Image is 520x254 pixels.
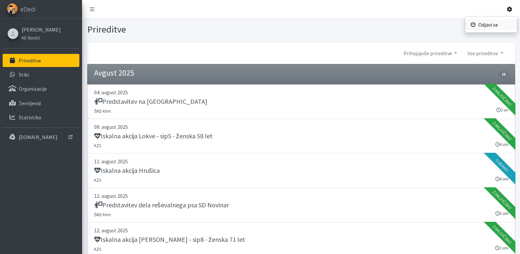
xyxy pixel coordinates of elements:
a: Organizacije [3,82,79,95]
p: 11. avgust 2025 [94,157,508,165]
a: [DOMAIN_NAME] [3,130,79,144]
a: 12. avgust 2025 Predstavitev dela reševalnega psa SD Novinar ŠKD Krim 3 ure Zaključeno [87,188,515,222]
a: Vse prireditve [462,47,508,60]
a: Statistika [3,111,79,124]
p: Stiki [19,71,29,78]
span: 13 [499,71,508,77]
small: KD Storžič [22,35,40,40]
a: Prihajajoče prireditve [398,47,462,60]
a: Odjavi se [465,19,517,30]
p: Prireditve [19,57,41,64]
h1: Prireditve [87,24,299,35]
p: [DOMAIN_NAME] [19,134,57,140]
h5: Iskalna akcija [PERSON_NAME] - sip8 - ženska 71 let [94,236,245,243]
p: Organizacije [19,85,47,92]
small: KZS [94,177,101,183]
img: eDedi [7,3,18,14]
a: 09. avgust 2025 Iskalna akcija Lokve - sip5 - ženska 58 let KZS 4 ure Zaključeno [87,119,515,153]
h5: Predstavitev dela reševalnega psa SD Novinar [94,201,229,209]
p: 09. avgust 2025 [94,123,508,131]
span: eDedi [20,4,35,14]
small: ŠKD Krim [94,212,111,217]
p: Statistika [19,114,41,121]
small: KZS [94,246,101,252]
p: 12. avgust 2025 [94,226,508,234]
p: 04. avgust 2025 [94,88,508,96]
a: KD Storžič [22,34,61,41]
a: 04. avgust 2025 Predstavitev na [GEOGRAPHIC_DATA] ŠKD Krim 2 uri Zaključeno [87,84,515,119]
a: Zemljevid [3,97,79,110]
a: [PERSON_NAME] [22,26,61,34]
a: 11. avgust 2025 Iskalna akcija Hrušica KZS 4 ure Oddano [87,153,515,188]
h5: Predstavitev na [GEOGRAPHIC_DATA] [94,98,207,105]
p: Zemljevid [19,100,41,106]
h5: Iskalna akcija Lokve - sip5 - ženska 58 let [94,132,213,140]
h4: Avgust 2025 [94,68,134,78]
p: 12. avgust 2025 [94,192,508,200]
a: Prireditve [3,54,79,67]
h5: Iskalna akcija Hrušica [94,167,160,174]
a: Stiki [3,68,79,81]
small: ŠKD Krim [94,108,111,114]
small: KZS [94,143,101,148]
